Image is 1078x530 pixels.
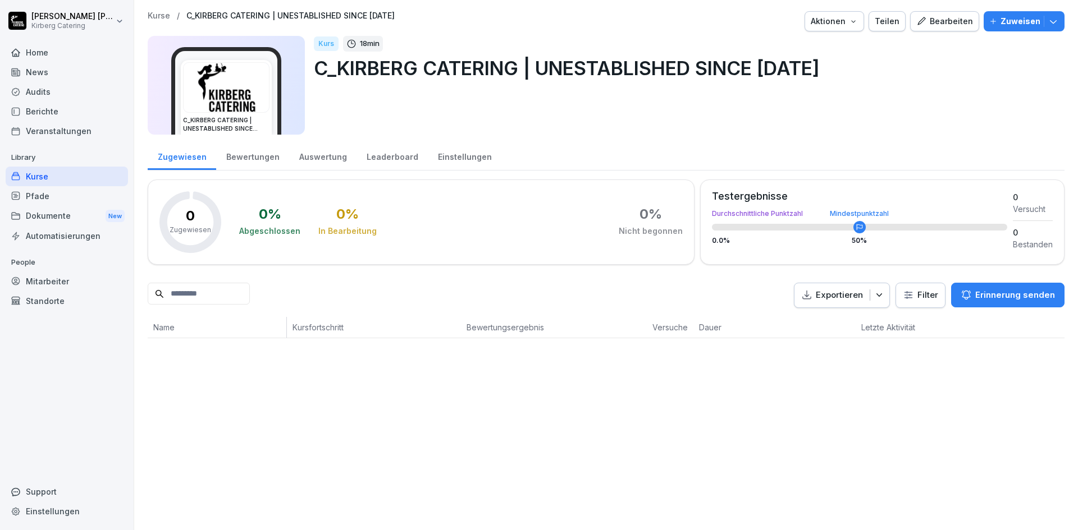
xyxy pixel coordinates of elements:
div: Testergebnisse [712,191,1007,201]
div: Filter [903,289,938,301]
p: Name [153,321,281,333]
div: Bearbeiten [916,15,973,27]
p: Exportieren [816,289,863,302]
p: Zugewiesen [170,225,211,235]
a: C_KIRBERG CATERING | UNESTABLISHED SINCE [DATE] [186,11,395,21]
a: Kurse [6,167,128,186]
button: Bearbeiten [910,11,979,31]
button: Teilen [869,11,906,31]
div: Dokumente [6,206,128,227]
div: 50 % [852,237,867,244]
p: Library [6,149,128,167]
a: Standorte [6,291,128,311]
p: Kursfortschritt [293,321,455,333]
div: 0 % [336,208,359,221]
p: People [6,254,128,271]
a: Bewertungen [216,141,289,170]
a: Zugewiesen [148,141,216,170]
a: Einstellungen [6,501,128,521]
a: Kurse [148,11,170,21]
div: Support [6,482,128,501]
a: Berichte [6,102,128,121]
img: i46egdugay6yxji09ovw546p.png [184,63,269,112]
p: 0 [186,209,195,223]
div: 0 [1013,191,1053,203]
button: Aktionen [805,11,864,31]
a: Pfade [6,186,128,206]
h3: C_KIRBERG CATERING | UNESTABLISHED SINCE [DATE] [183,116,269,133]
a: News [6,62,128,82]
div: 0.0 % [712,237,1007,244]
div: Kurs [314,36,339,51]
p: Erinnerung senden [975,289,1055,301]
div: 0 [1013,227,1053,238]
a: Auswertung [289,141,357,170]
a: Home [6,43,128,62]
div: 0 % [640,208,662,221]
p: Zuweisen [1001,15,1040,27]
div: Abgeschlossen [239,225,300,237]
button: Exportieren [794,283,890,308]
p: Versuche [652,321,688,333]
div: In Bearbeitung [318,225,377,237]
a: Mitarbeiter [6,271,128,291]
p: Bewertungsergebnis [467,321,641,333]
div: Versucht [1013,203,1053,215]
div: Aktionen [811,15,858,27]
p: 18 min [360,38,380,49]
p: Dauer [699,321,746,333]
button: Zuweisen [984,11,1065,31]
p: / [177,11,180,21]
div: Nicht begonnen [619,225,683,237]
div: Durchschnittliche Punktzahl [712,210,1007,217]
a: Veranstaltungen [6,121,128,141]
a: Leaderboard [357,141,428,170]
a: Audits [6,82,128,102]
a: Automatisierungen [6,226,128,246]
div: Mindestpunktzahl [830,210,889,217]
a: DokumenteNew [6,206,128,227]
p: Kirberg Catering [31,22,113,30]
a: Einstellungen [428,141,501,170]
p: C_KIRBERG CATERING | UNESTABLISHED SINCE [DATE] [314,54,1056,82]
div: New [106,210,125,223]
p: Letzte Aktivität [861,321,937,333]
div: Teilen [875,15,899,27]
button: Erinnerung senden [951,283,1065,307]
div: 0 % [259,208,281,221]
button: Filter [896,283,945,307]
div: Bestanden [1013,238,1053,250]
p: [PERSON_NAME] [PERSON_NAME] [31,12,113,21]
